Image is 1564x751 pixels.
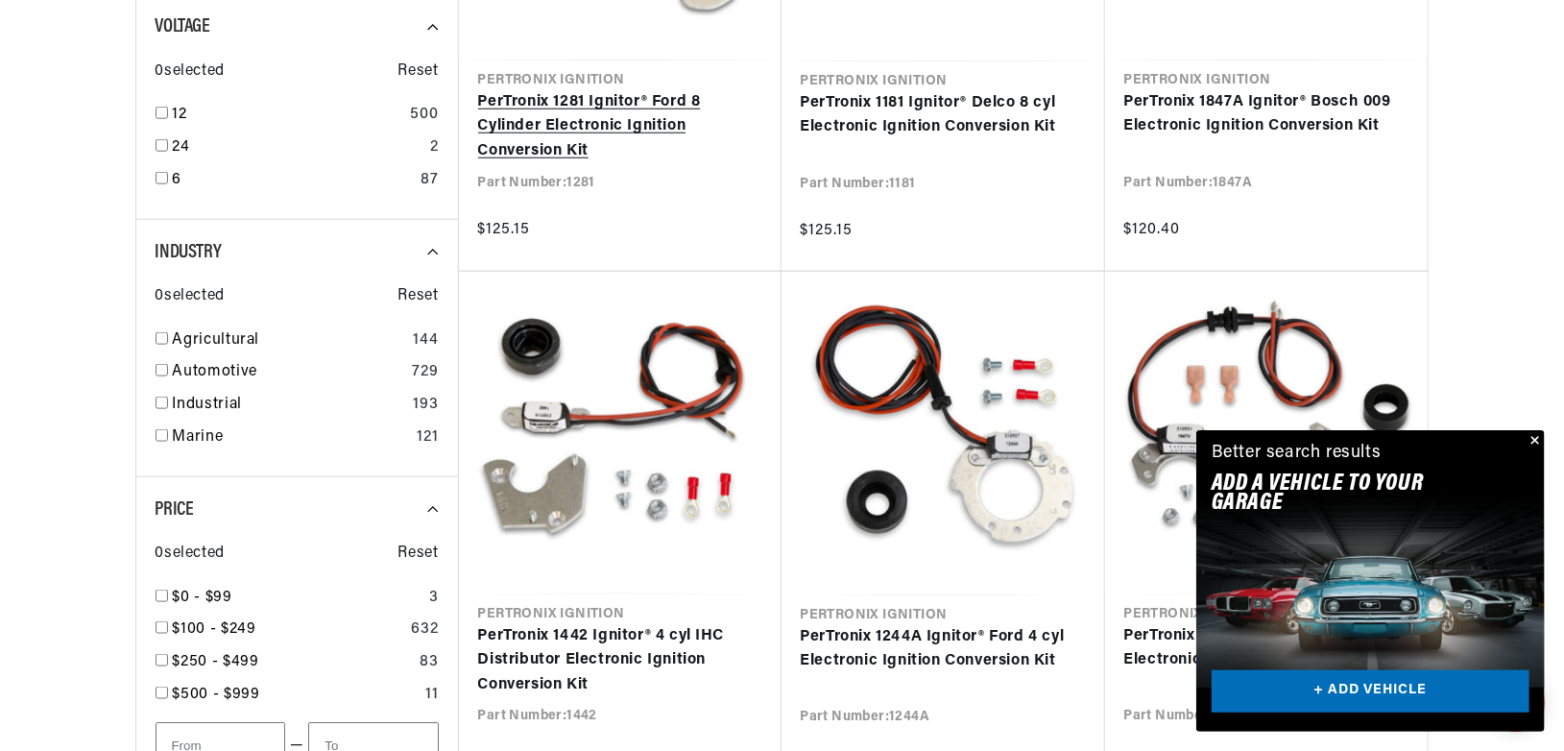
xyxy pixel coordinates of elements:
span: Industry [156,243,222,262]
span: $500 - $999 [173,687,260,702]
a: Automotive [173,360,405,385]
span: $250 - $499 [173,654,259,669]
a: PerTronix 1244A Ignitor® Ford 4 cyl Electronic Ignition Conversion Kit [801,625,1086,674]
span: Reset [398,542,439,567]
span: 0 selected [156,60,225,85]
a: Agricultural [173,328,406,353]
a: PerTronix 1281 Ignitor® Ford 8 Cylinder Electronic Ignition Conversion Kit [478,90,762,164]
a: Industrial [173,393,406,418]
span: $0 - $99 [173,590,232,605]
span: Price [156,500,194,520]
span: $100 - $249 [173,621,256,637]
div: 87 [421,168,438,193]
a: + ADD VEHICLE [1212,670,1529,714]
div: 121 [418,425,439,450]
div: 3 [429,586,439,611]
a: Marine [173,425,410,450]
div: Better search results [1212,440,1382,468]
a: 12 [173,103,403,128]
span: 0 selected [156,284,225,309]
div: 83 [420,650,438,675]
a: PerTronix 1847V Ignitor® Bosch 4 cyl Electronic Ignition Conversion Kit [1124,624,1408,673]
div: 193 [414,393,439,418]
div: 500 [411,103,439,128]
a: PerTronix 1847A Ignitor® Bosch 009 Electronic Ignition Conversion Kit [1124,90,1408,139]
h2: Add A VEHICLE to your garage [1212,474,1481,514]
div: 11 [425,683,438,708]
a: PerTronix 1181 Ignitor® Delco 8 cyl Electronic Ignition Conversion Kit [801,91,1086,140]
div: 144 [414,328,439,353]
span: Voltage [156,17,210,36]
a: 6 [173,168,414,193]
span: Reset [398,284,439,309]
div: 2 [430,135,439,160]
a: 24 [173,135,422,160]
span: 0 selected [156,542,225,567]
a: PerTronix 1442 Ignitor® 4 cyl IHC Distributor Electronic Ignition Conversion Kit [478,624,762,698]
button: Close [1522,430,1545,453]
div: 729 [413,360,439,385]
span: Reset [398,60,439,85]
div: 632 [412,618,439,642]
